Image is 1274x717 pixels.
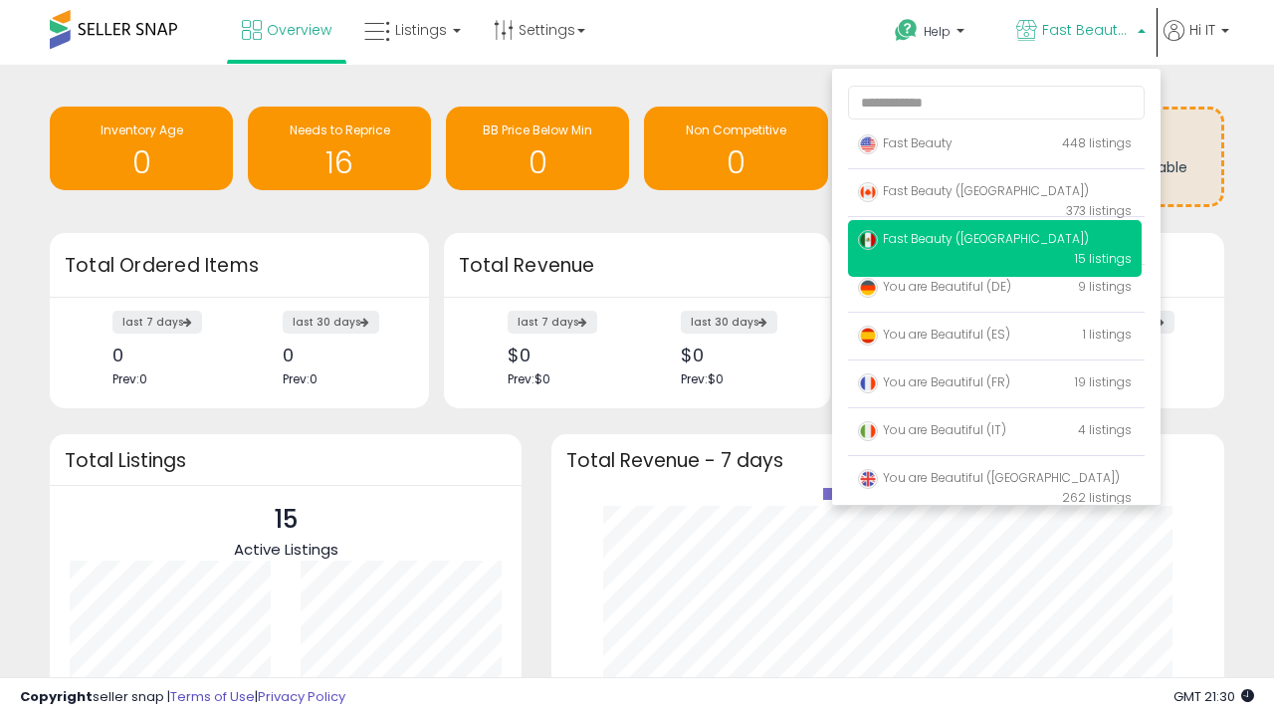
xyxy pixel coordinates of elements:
[858,421,1006,438] span: You are Beautiful (IT)
[459,252,815,280] h3: Total Revenue
[20,688,345,707] div: seller snap | |
[508,370,550,387] span: Prev: $0
[858,278,878,298] img: germany.png
[858,182,1089,199] span: Fast Beauty ([GEOGRAPHIC_DATA])
[1075,373,1132,390] span: 19 listings
[1066,202,1132,219] span: 373 listings
[1062,134,1132,151] span: 448 listings
[894,18,919,43] i: Get Help
[508,345,622,365] div: $0
[50,107,233,190] a: Inventory Age 0
[395,20,447,40] span: Listings
[1083,326,1132,343] span: 1 listings
[858,326,878,346] img: spain.png
[101,121,183,138] span: Inventory Age
[1173,687,1254,706] span: 2025-08-14 21:30 GMT
[112,311,202,334] label: last 7 days
[234,539,338,560] span: Active Listings
[858,326,1010,343] span: You are Beautiful (ES)
[65,252,414,280] h3: Total Ordered Items
[283,345,394,365] div: 0
[60,146,223,179] h1: 0
[20,687,93,706] strong: Copyright
[858,469,878,489] img: uk.png
[456,146,619,179] h1: 0
[1189,20,1215,40] span: Hi IT
[566,453,1209,468] h3: Total Revenue - 7 days
[858,182,878,202] img: canada.png
[858,230,878,250] img: mexico.png
[686,121,786,138] span: Non Competitive
[681,370,724,387] span: Prev: $0
[1075,250,1132,267] span: 15 listings
[112,370,147,387] span: Prev: 0
[483,121,592,138] span: BB Price Below Min
[924,23,951,40] span: Help
[1062,489,1132,506] span: 262 listings
[446,107,629,190] a: BB Price Below Min 0
[1078,421,1132,438] span: 4 listings
[879,3,998,65] a: Help
[258,687,345,706] a: Privacy Policy
[1042,20,1132,40] span: Fast Beauty ([GEOGRAPHIC_DATA])
[644,107,827,190] a: Non Competitive 0
[283,370,318,387] span: Prev: 0
[508,311,597,334] label: last 7 days
[681,345,795,365] div: $0
[267,20,331,40] span: Overview
[1078,278,1132,295] span: 9 listings
[170,687,255,706] a: Terms of Use
[858,421,878,441] img: italy.png
[234,501,338,539] p: 15
[681,311,777,334] label: last 30 days
[290,121,390,138] span: Needs to Reprice
[1164,20,1229,65] a: Hi IT
[112,345,224,365] div: 0
[283,311,379,334] label: last 30 days
[258,146,421,179] h1: 16
[858,134,878,154] img: usa.png
[858,134,953,151] span: Fast Beauty
[858,373,1010,390] span: You are Beautiful (FR)
[858,469,1120,486] span: You are Beautiful ([GEOGRAPHIC_DATA])
[654,146,817,179] h1: 0
[65,453,507,468] h3: Total Listings
[248,107,431,190] a: Needs to Reprice 16
[858,373,878,393] img: france.png
[858,230,1089,247] span: Fast Beauty ([GEOGRAPHIC_DATA])
[858,278,1011,295] span: You are Beautiful (DE)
